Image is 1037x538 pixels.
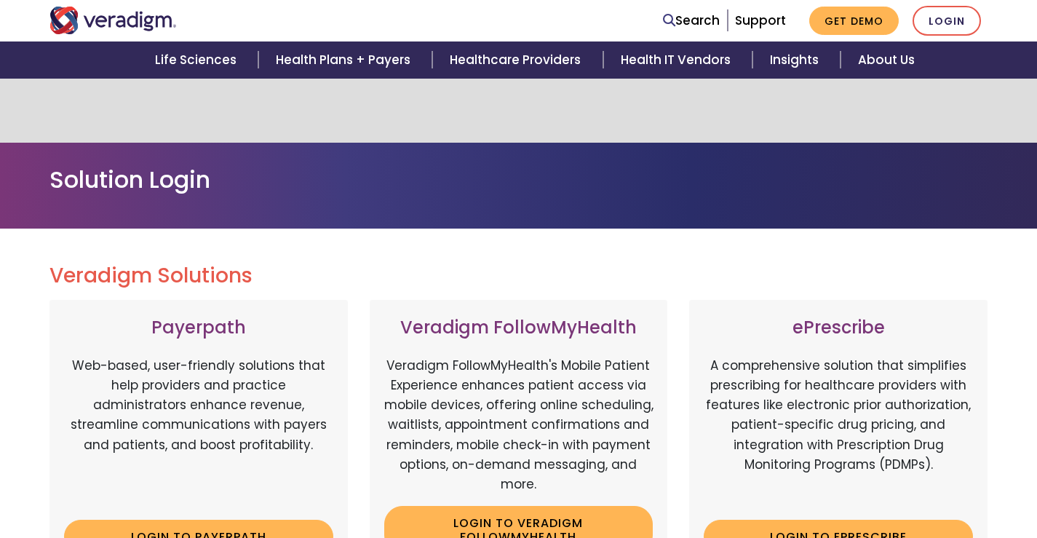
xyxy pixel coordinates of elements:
[49,264,988,288] h2: Veradigm Solutions
[384,356,653,494] p: Veradigm FollowMyHealth's Mobile Patient Experience enhances patient access via mobile devices, o...
[49,7,177,34] img: Veradigm logo
[432,41,603,79] a: Healthcare Providers
[913,6,981,36] a: Login
[663,11,720,31] a: Search
[603,41,752,79] a: Health IT Vendors
[735,12,786,29] a: Support
[64,356,333,509] p: Web-based, user-friendly solutions that help providers and practice administrators enhance revenu...
[752,41,841,79] a: Insights
[809,7,899,35] a: Get Demo
[138,41,258,79] a: Life Sciences
[49,166,988,194] h1: Solution Login
[704,356,973,509] p: A comprehensive solution that simplifies prescribing for healthcare providers with features like ...
[384,317,653,339] h3: Veradigm FollowMyHealth
[841,41,932,79] a: About Us
[704,317,973,339] h3: ePrescribe
[258,41,432,79] a: Health Plans + Payers
[64,317,333,339] h3: Payerpath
